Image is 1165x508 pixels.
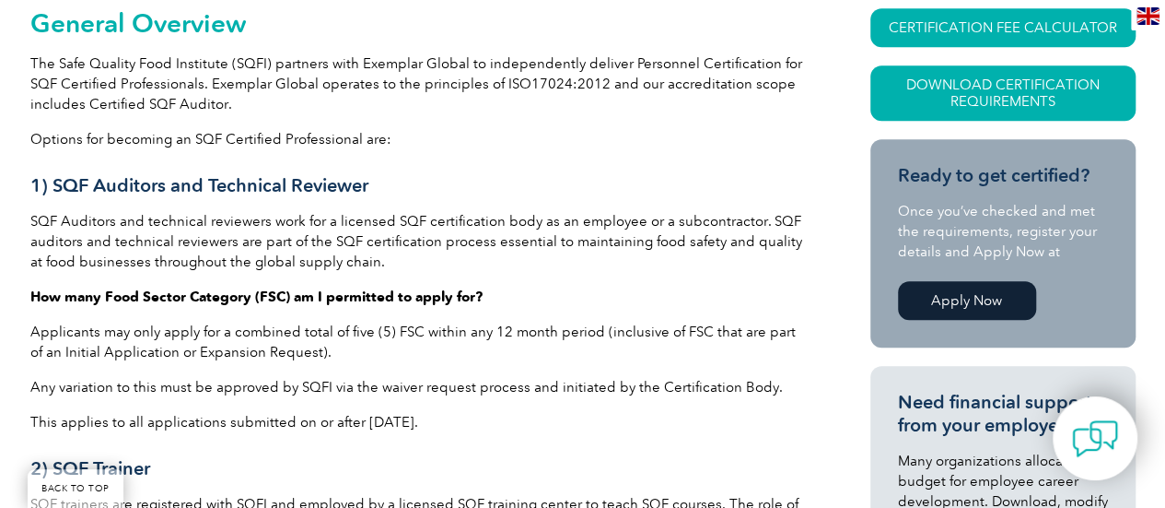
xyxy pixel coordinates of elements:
p: Once you’ve checked and met the requirements, register your details and Apply Now at [898,201,1108,262]
h3: 1) SQF Auditors and Technical Reviewer [30,174,804,197]
strong: How many Food Sector Category (FSC) am I permitted to apply for? [30,289,483,305]
img: contact-chat.png [1072,416,1118,462]
p: The Safe Quality Food Institute (SQFI) partners with Exemplar Global to independently deliver Per... [30,53,804,114]
h2: General Overview [30,8,804,38]
h3: Ready to get certified? [898,164,1108,187]
img: en [1136,7,1159,25]
a: Apply Now [898,281,1036,320]
p: Options for becoming an SQF Certified Professional are: [30,129,804,149]
a: Download Certification Requirements [870,65,1136,121]
a: CERTIFICATION FEE CALCULATOR [870,8,1136,47]
p: SQF Auditors and technical reviewers work for a licensed SQF certification body as an employee or... [30,211,804,272]
p: Applicants may only apply for a combined total of five (5) FSC within any 12 month period (inclus... [30,322,804,362]
h3: Need financial support from your employer? [898,391,1108,437]
p: Any variation to this must be approved by SQFI via the waiver request process and initiated by th... [30,377,804,397]
p: This applies to all applications submitted on or after [DATE]. [30,412,804,432]
a: BACK TO TOP [28,469,123,508]
h3: 2) SQF Trainer [30,457,804,480]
